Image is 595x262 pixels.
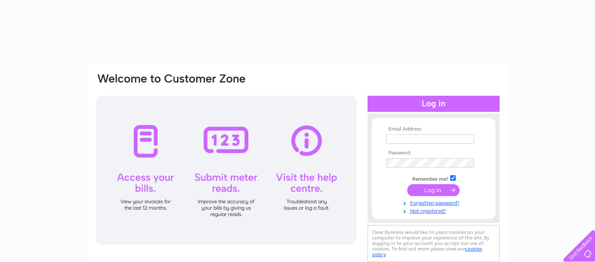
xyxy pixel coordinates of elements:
[384,150,483,156] th: Password:
[386,198,483,206] a: Forgotten password?
[368,225,500,262] div: Clear Business would like to place cookies on your computer to improve your experience of the sit...
[386,206,483,214] a: Not registered?
[407,184,460,196] input: Submit
[384,174,483,182] td: Remember me?
[384,126,483,132] th: Email Address:
[372,246,482,257] a: cookies policy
